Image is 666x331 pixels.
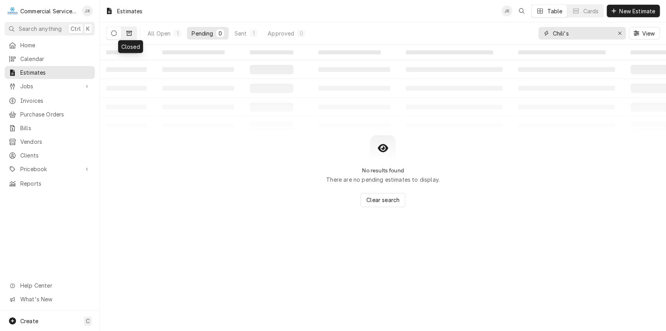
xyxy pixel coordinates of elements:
[20,124,91,132] span: Bills
[5,94,95,107] a: Invoices
[5,177,95,190] a: Reports
[192,29,213,38] div: Pending
[20,97,91,105] span: Invoices
[501,5,512,16] div: John Key's Avatar
[251,29,256,38] div: 1
[607,5,660,17] button: New Estimate
[20,318,38,324] span: Create
[552,27,611,39] input: Keyword search
[20,179,91,188] span: Reports
[326,175,440,184] p: There are no pending estimates to display.
[20,82,79,90] span: Jobs
[100,45,666,135] table: Pending Estimates List Loading
[299,29,304,38] div: 0
[629,27,660,39] button: View
[71,25,81,33] span: Ctrl
[20,68,91,77] span: Estimates
[20,165,79,173] span: Pricebook
[613,27,626,39] button: Erase input
[361,193,405,207] button: Clear search
[618,7,657,15] span: New Estimate
[82,5,93,16] div: JK
[515,5,528,17] button: Open search
[5,135,95,148] a: Vendors
[86,317,90,325] span: C
[5,66,95,79] a: Estimates
[640,29,656,38] span: View
[5,149,95,162] a: Clients
[501,5,512,16] div: JK
[234,29,247,38] div: Sent
[5,80,95,93] a: Go to Jobs
[268,29,294,38] div: Approved
[362,167,404,174] h2: No results found
[86,25,90,33] span: K
[583,7,599,15] div: Cards
[218,29,222,38] div: 0
[5,122,95,134] a: Bills
[5,108,95,121] a: Purchase Orders
[162,50,225,54] span: ‌
[20,151,91,159] span: Clients
[5,22,95,36] button: Search anythingCtrlK
[175,29,180,38] div: 1
[147,29,170,38] div: All Open
[20,41,91,49] span: Home
[82,5,93,16] div: John Key's Avatar
[20,110,91,118] span: Purchase Orders
[106,50,137,54] span: ‌
[19,25,62,33] span: Search anything
[20,281,90,290] span: Help Center
[318,50,381,54] span: ‌
[5,163,95,175] a: Go to Pricebook
[20,295,90,303] span: What's New
[5,39,95,52] a: Home
[7,5,18,16] div: C
[406,50,493,54] span: ‌
[5,293,95,306] a: Go to What's New
[547,7,562,15] div: Table
[5,52,95,65] a: Calendar
[7,5,18,16] div: Commercial Service Co.'s Avatar
[250,50,293,54] span: ‌
[5,279,95,292] a: Go to Help Center
[20,7,78,15] div: Commercial Service Co.
[365,196,401,204] span: Clear search
[20,55,91,63] span: Calendar
[518,50,606,54] span: ‌
[118,40,143,53] div: Closed
[20,138,91,146] span: Vendors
